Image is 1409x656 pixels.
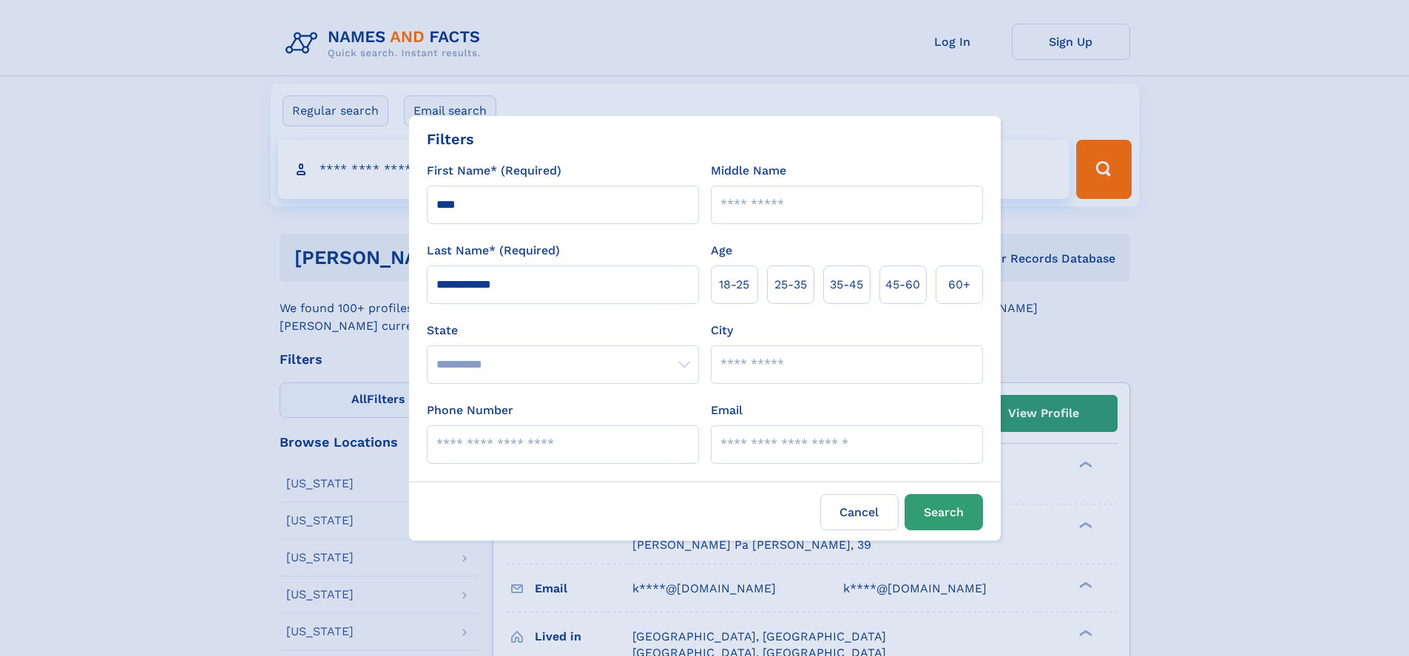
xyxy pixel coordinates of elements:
[948,276,970,294] span: 60+
[427,128,474,150] div: Filters
[820,494,899,530] label: Cancel
[427,242,560,260] label: Last Name* (Required)
[885,276,920,294] span: 45‑60
[711,242,732,260] label: Age
[774,276,807,294] span: 25‑35
[711,402,743,419] label: Email
[719,276,749,294] span: 18‑25
[427,402,513,419] label: Phone Number
[905,494,983,530] button: Search
[427,322,699,339] label: State
[830,276,863,294] span: 35‑45
[711,162,786,180] label: Middle Name
[427,162,561,180] label: First Name* (Required)
[711,322,733,339] label: City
